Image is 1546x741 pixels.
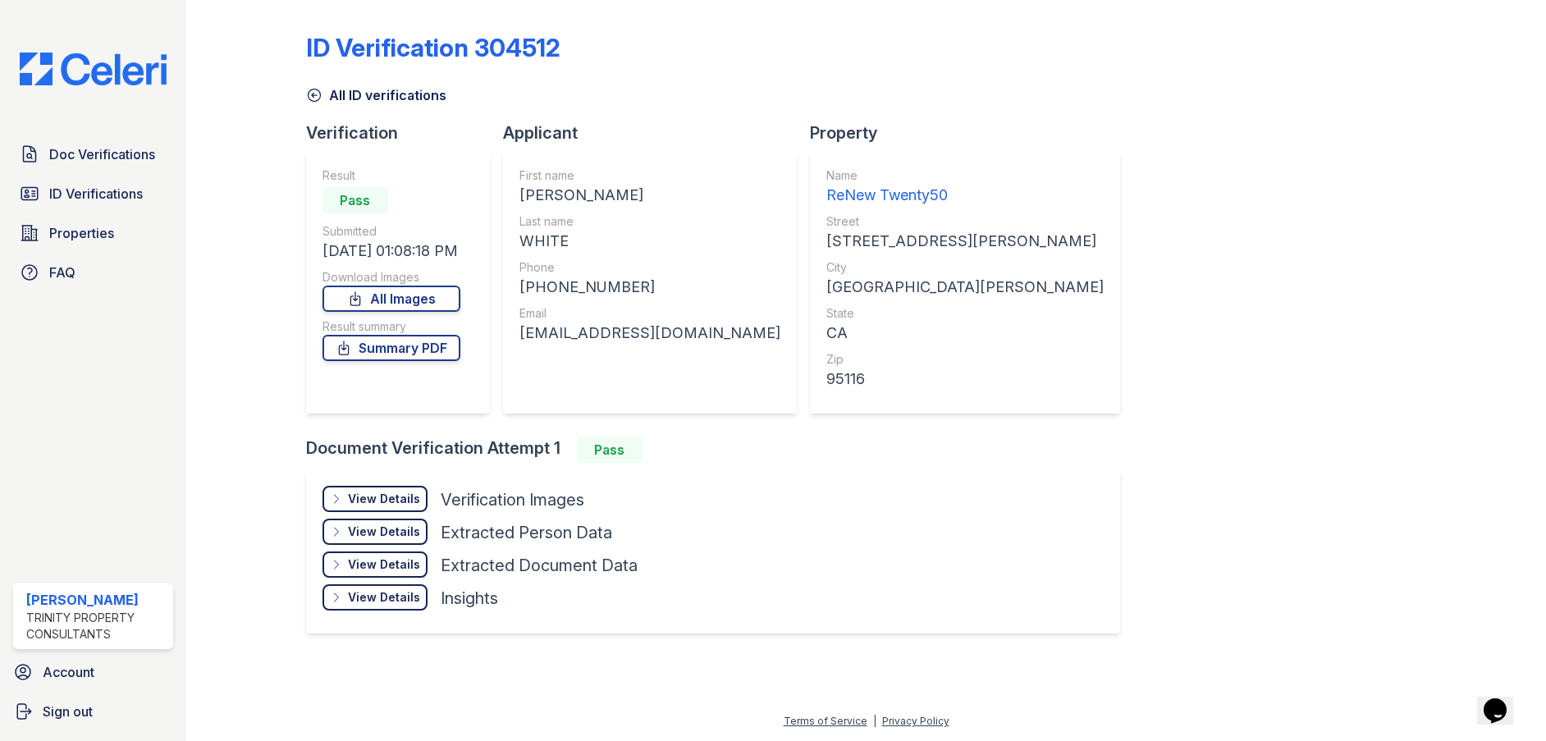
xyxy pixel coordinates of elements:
div: CA [826,322,1104,345]
div: City [826,259,1104,276]
div: View Details [348,589,420,606]
div: Extracted Person Data [441,521,612,544]
div: Street [826,213,1104,230]
a: Doc Verifications [13,138,173,171]
div: Trinity Property Consultants [26,610,167,643]
div: | [873,715,876,727]
div: ReNew Twenty50 [826,184,1104,207]
div: [GEOGRAPHIC_DATA][PERSON_NAME] [826,276,1104,299]
div: [PERSON_NAME] [519,184,780,207]
div: Insights [441,587,498,610]
div: [PHONE_NUMBER] [519,276,780,299]
span: Doc Verifications [49,144,155,164]
div: Submitted [322,223,460,240]
div: Last name [519,213,780,230]
div: First name [519,167,780,184]
div: [DATE] 01:08:18 PM [322,240,460,263]
a: Summary PDF [322,335,460,361]
div: Phone [519,259,780,276]
div: View Details [348,524,420,540]
a: ID Verifications [13,177,173,210]
div: View Details [348,556,420,573]
div: ID Verification 304512 [306,33,560,62]
span: Properties [49,223,114,243]
div: Name [826,167,1104,184]
a: All ID verifications [306,85,446,105]
div: Pass [577,437,643,463]
div: Extracted Document Data [441,554,638,577]
a: Account [7,656,180,688]
span: FAQ [49,263,75,282]
div: 95116 [826,368,1104,391]
a: Properties [13,217,173,249]
span: Account [43,662,94,682]
div: Result [322,167,460,184]
div: [PERSON_NAME] [26,590,167,610]
div: Pass [322,187,388,213]
div: State [826,305,1104,322]
span: Sign out [43,702,93,721]
div: WHITE [519,230,780,253]
img: CE_Logo_Blue-a8612792a0a2168367f1c8372b55b34899dd931a85d93a1a3d3e32e68fde9ad4.png [7,53,180,85]
div: [EMAIL_ADDRESS][DOMAIN_NAME] [519,322,780,345]
div: Property [810,121,1133,144]
div: Zip [826,351,1104,368]
div: Applicant [503,121,810,144]
div: Verification [306,121,503,144]
div: Result summary [322,318,460,335]
span: ID Verifications [49,184,143,204]
div: Download Images [322,269,460,286]
div: Document Verification Attempt 1 [306,437,1133,463]
a: Sign out [7,695,180,728]
div: Email [519,305,780,322]
div: Verification Images [441,488,584,511]
a: FAQ [13,256,173,289]
div: [STREET_ADDRESS][PERSON_NAME] [826,230,1104,253]
a: Terms of Service [784,715,867,727]
a: Name ReNew Twenty50 [826,167,1104,207]
a: Privacy Policy [882,715,949,727]
a: All Images [322,286,460,312]
div: View Details [348,491,420,507]
iframe: chat widget [1477,675,1530,725]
